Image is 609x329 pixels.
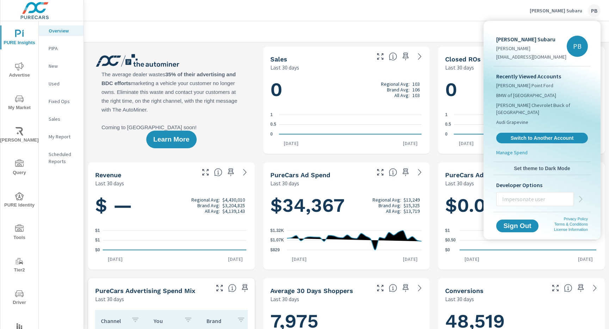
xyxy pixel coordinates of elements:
a: Privacy Policy [564,217,588,221]
input: Impersonate user [497,190,573,208]
p: [PERSON_NAME] [496,45,566,52]
div: PB [567,36,588,57]
p: Manage Spend [496,149,528,156]
a: Manage Spend [493,149,591,159]
a: License Information [554,227,588,232]
button: Sign Out [496,220,539,232]
button: Set theme to Dark Mode [493,162,591,175]
span: BMW of [GEOGRAPHIC_DATA] [496,92,556,99]
span: [PERSON_NAME] Chevrolet Buick of [GEOGRAPHIC_DATA] [496,102,588,116]
a: Terms & Conditions [554,222,588,226]
span: Sign Out [502,223,533,229]
span: [PERSON_NAME] Point Ford [496,82,553,89]
p: Recently Viewed Accounts [496,72,588,80]
p: [PERSON_NAME] Subaru [496,35,566,43]
span: Set theme to Dark Mode [496,165,588,172]
p: Developer Options [496,181,588,189]
a: Switch to Another Account [496,133,588,143]
span: Switch to Another Account [500,135,584,141]
p: [EMAIL_ADDRESS][DOMAIN_NAME] [496,53,566,60]
span: Audi Grapevine [496,119,528,126]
